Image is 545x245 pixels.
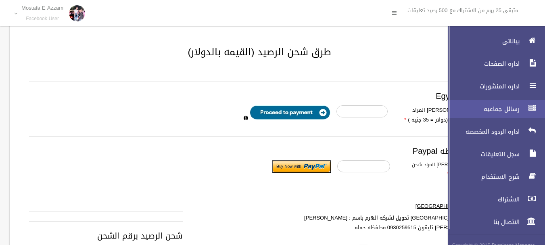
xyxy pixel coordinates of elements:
[441,82,522,90] span: اداره المنشورات
[21,5,63,11] p: Mostafa E Azzam
[441,150,522,158] span: سجل التعليقات
[441,128,522,136] span: اداره الردود المخصصه
[19,47,500,57] h2: طرق شحن الرصيد (القيمه بالدولار)
[441,195,522,203] span: الاشتراك
[441,213,545,231] a: الاتصال بنا
[441,218,522,226] span: الاتصال بنا
[394,105,489,125] label: ادخل [PERSON_NAME] المراد شحن رصيدك به (دولار = 35 جنيه )
[441,123,545,140] a: اداره الردود المخصصه
[441,32,545,50] a: بياناتى
[441,60,522,68] span: اداره الصفحات
[21,16,63,22] small: Facebook User
[287,201,484,211] label: من [GEOGRAPHIC_DATA]
[287,213,484,232] label: داخل [GEOGRAPHIC_DATA] تحويل لشركه الهرم باسم : [PERSON_NAME] [PERSON_NAME] تليقون 0930259515 محا...
[272,160,331,173] input: Submit
[29,147,490,155] h3: الدفع بواسطه Paypal
[441,100,545,118] a: رسائل جماعيه
[441,191,545,208] a: الاشتراك
[396,160,494,178] label: ادخل [PERSON_NAME] المراد شحن رصيدك به بالدولار
[441,37,522,45] span: بياناتى
[441,77,545,95] a: اداره المنشورات
[441,145,545,163] a: سجل التعليقات
[441,173,522,181] span: شرح الاستخدام
[29,231,490,240] h3: شحن الرصيد برقم الشحن
[441,55,545,73] a: اداره الصفحات
[29,92,490,101] h3: Egypt payment
[441,168,545,186] a: شرح الاستخدام
[441,105,522,113] span: رسائل جماعيه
